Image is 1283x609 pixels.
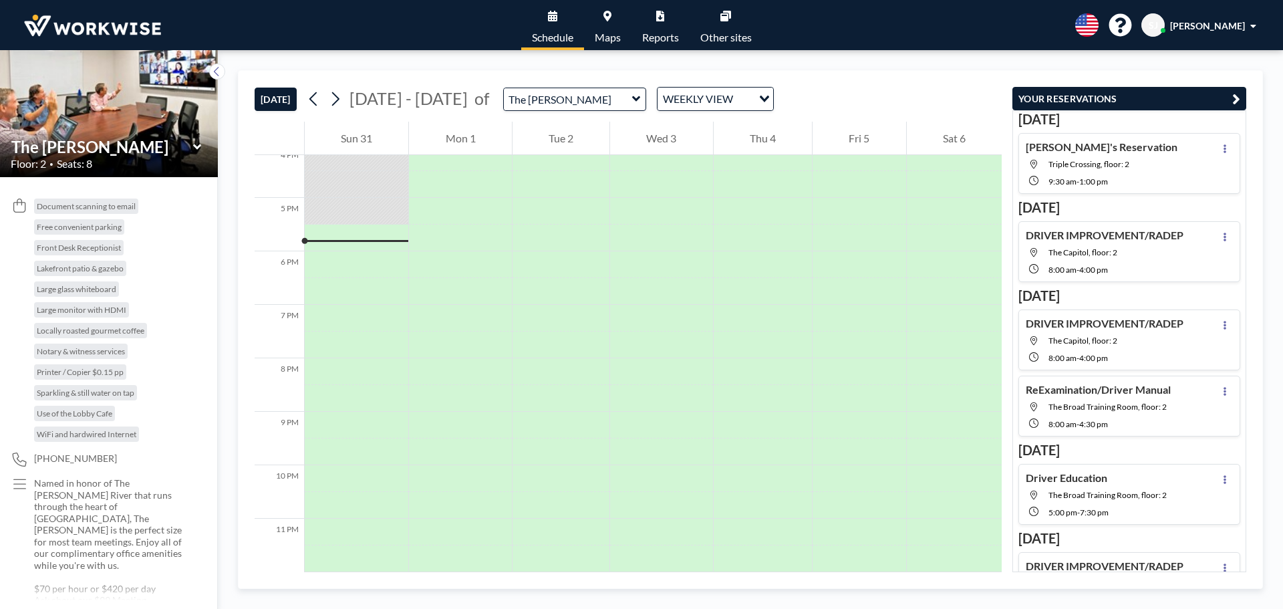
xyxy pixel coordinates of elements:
[1048,353,1077,363] span: 8:00 AM
[1170,20,1245,31] span: [PERSON_NAME]
[610,122,712,155] div: Wed 3
[37,429,136,439] span: WiFi and hardwired Internet
[700,32,752,43] span: Other sites
[1026,471,1107,485] h4: Driver Education
[37,408,112,418] span: Use of the Lobby Cafe
[532,32,573,43] span: Schedule
[907,122,1002,155] div: Sat 6
[1079,176,1108,187] span: 1:00 PM
[1079,265,1108,275] span: 4:00 PM
[1048,159,1129,169] span: Triple Crossing, floor: 2
[255,251,304,305] div: 6 PM
[1026,560,1183,573] h4: DRIVER IMPROVEMENT/RADEP
[49,160,53,168] span: •
[1077,176,1079,187] span: -
[255,88,297,111] button: [DATE]
[11,157,46,170] span: Floor: 2
[1018,442,1240,459] h3: [DATE]
[1077,419,1079,429] span: -
[21,12,164,39] img: organization-logo
[1048,490,1167,500] span: The Broad Training Room, floor: 2
[37,388,134,398] span: Sparkling & still water on tap
[1048,247,1117,257] span: The Capitol, floor: 2
[595,32,621,43] span: Maps
[255,519,304,572] div: 11 PM
[255,358,304,412] div: 8 PM
[305,122,408,155] div: Sun 31
[1048,507,1077,517] span: 5:00 PM
[255,144,304,198] div: 4 PM
[409,122,511,155] div: Mon 1
[255,305,304,358] div: 7 PM
[660,90,736,108] span: WEEKLY VIEW
[37,326,144,336] span: Locally roasted gourmet coffee
[1048,265,1077,275] span: 8:00 AM
[11,137,193,156] input: The James
[37,243,121,253] span: Front Desk Receptionist
[658,88,773,110] div: Search for option
[34,453,117,465] span: [PHONE_NUMBER]
[34,583,191,595] p: $70 per hour or $420 per day
[255,198,304,251] div: 5 PM
[34,477,191,571] p: Named in honor of The [PERSON_NAME] River that runs through the heart of [GEOGRAPHIC_DATA], The [...
[1026,317,1183,330] h4: DRIVER IMPROVEMENT/RADEP
[1077,507,1080,517] span: -
[255,412,304,465] div: 9 PM
[1077,265,1079,275] span: -
[1018,199,1240,216] h3: [DATE]
[255,465,304,519] div: 10 PM
[349,88,468,108] span: [DATE] - [DATE]
[37,284,116,294] span: Large glass whiteboard
[1079,353,1108,363] span: 4:00 PM
[1048,336,1117,346] span: The Capitol, floor: 2
[57,157,92,170] span: Seats: 8
[1018,287,1240,304] h3: [DATE]
[813,122,905,155] div: Fri 5
[1149,19,1158,31] span: SJ
[474,88,489,109] span: of
[1026,140,1177,154] h4: [PERSON_NAME]'s Reservation
[37,346,125,356] span: Notary & witness services
[1018,530,1240,547] h3: [DATE]
[37,201,136,211] span: Document scanning to email
[1026,383,1171,396] h4: ReExamination/Driver Manual
[1012,87,1246,110] button: YOUR RESERVATIONS
[1079,419,1108,429] span: 4:30 PM
[1077,353,1079,363] span: -
[1048,402,1167,412] span: The Broad Training Room, floor: 2
[37,222,122,232] span: Free convenient parking
[1026,229,1183,242] h4: DRIVER IMPROVEMENT/RADEP
[37,367,124,377] span: Printer / Copier $0.15 pp
[504,88,632,110] input: The James
[1048,419,1077,429] span: 8:00 AM
[642,32,679,43] span: Reports
[1080,507,1109,517] span: 7:30 PM
[37,305,126,315] span: Large monitor with HDMI
[714,122,812,155] div: Thu 4
[737,90,751,108] input: Search for option
[1018,111,1240,128] h3: [DATE]
[37,263,124,273] span: Lakefront patio & gazebo
[1048,176,1077,187] span: 9:30 AM
[513,122,609,155] div: Tue 2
